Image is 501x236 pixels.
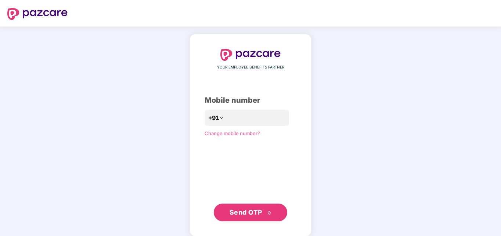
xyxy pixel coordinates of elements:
[205,95,296,106] div: Mobile number
[219,116,224,120] span: down
[7,8,68,20] img: logo
[208,113,219,123] span: +91
[220,49,281,61] img: logo
[214,204,287,221] button: Send OTPdouble-right
[217,64,284,70] span: YOUR EMPLOYEE BENEFITS PARTNER
[267,211,272,215] span: double-right
[230,208,262,216] span: Send OTP
[205,130,260,136] a: Change mobile number?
